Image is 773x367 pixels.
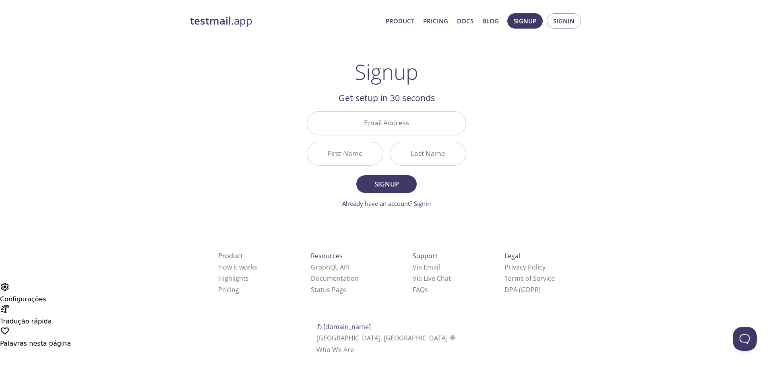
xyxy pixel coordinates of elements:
[311,274,359,283] a: Documentation
[504,263,546,272] a: Privacy Policy
[218,263,257,272] a: How it works
[504,251,520,260] span: Legal
[386,16,414,26] a: Product
[218,274,249,283] a: Highlights
[365,178,408,190] span: Signup
[307,91,466,105] h2: Get setup in 30 seconds
[190,14,231,28] strong: testmail
[356,175,417,193] button: Signup
[553,16,575,26] span: Signin
[504,274,555,283] a: Terms of Service
[311,251,343,260] span: Resources
[482,16,499,26] a: Blog
[413,263,440,272] a: Via Email
[423,16,448,26] a: Pricing
[507,13,543,29] button: Signup
[457,16,473,26] a: Docs
[218,251,243,260] span: Product
[733,327,757,351] iframe: Help Scout Beacon - Open
[514,16,536,26] span: Signup
[190,14,379,28] a: testmail.app
[547,13,581,29] button: Signin
[355,60,418,84] h1: Signup
[413,274,451,283] a: Via Live Chat
[311,263,349,272] a: GraphQL API
[342,199,431,207] a: Already have an account? Signin
[413,251,438,260] span: Support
